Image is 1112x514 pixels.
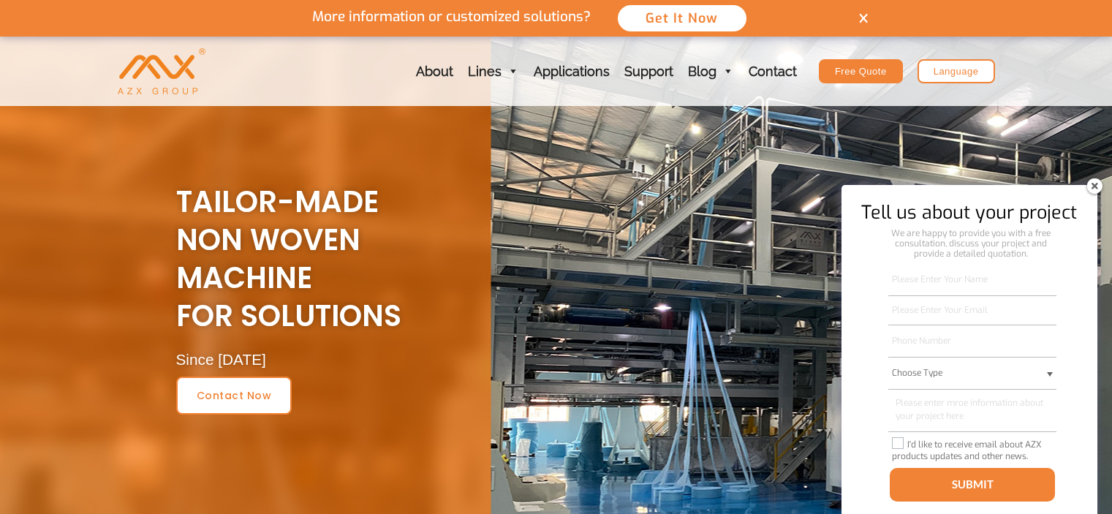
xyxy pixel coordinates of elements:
[176,183,973,335] h2: Tailor-Made NON WOVEN MACHINE For Solutions
[118,64,205,78] a: AZX Nonwoven Machine
[176,349,958,369] div: Since [DATE]
[918,59,995,83] a: Language
[616,4,748,33] button: Get It Now
[461,37,526,106] a: Lines
[526,37,617,106] a: Applications
[681,37,741,106] a: Blog
[197,390,272,401] span: contact now
[409,37,461,106] a: About
[176,377,292,415] a: contact now
[617,37,681,106] a: Support
[741,37,804,106] a: Contact
[819,59,903,83] a: Free Quote
[300,9,603,26] p: More information or customized solutions?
